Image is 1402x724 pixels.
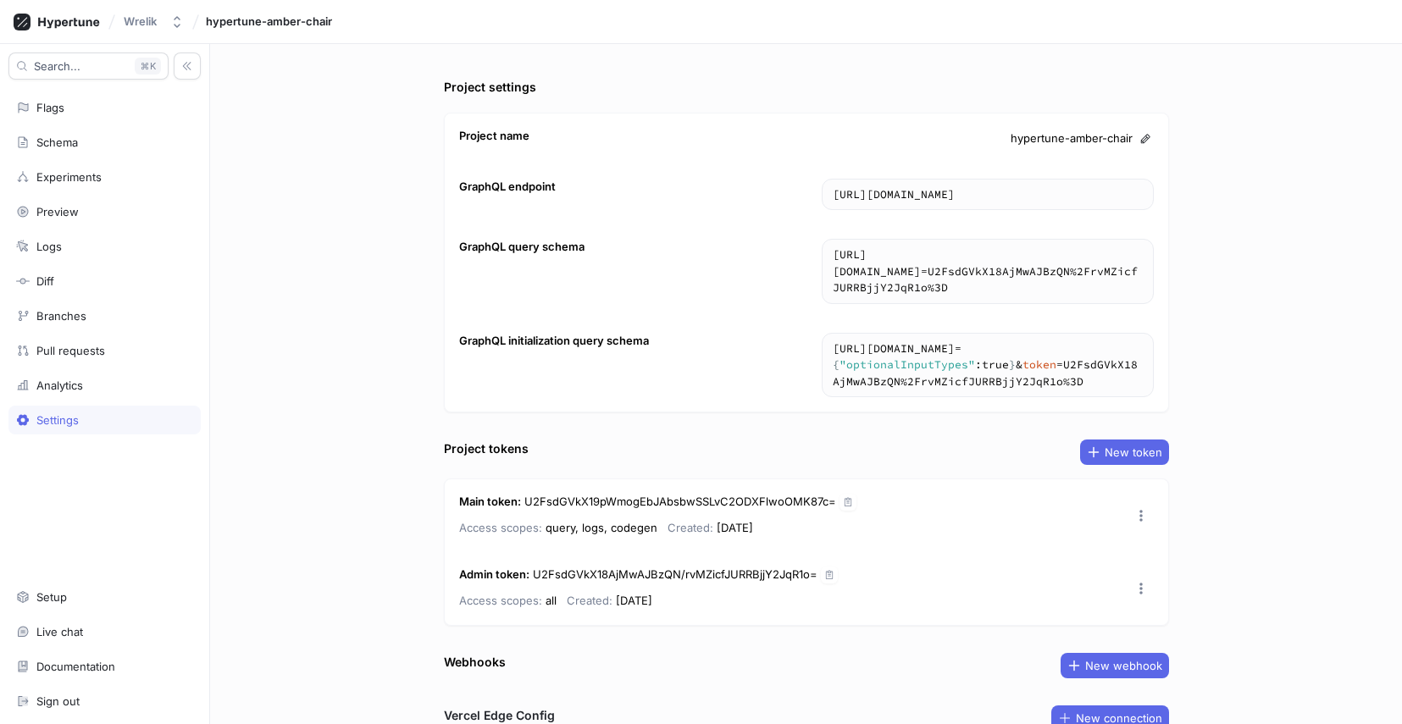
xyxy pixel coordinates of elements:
[459,179,556,196] div: GraphQL endpoint
[459,495,521,508] strong: Main token :
[823,240,1153,303] textarea: [URL][DOMAIN_NAME]
[1085,660,1162,671] span: New webhook
[135,58,161,75] div: K
[1061,653,1169,678] button: New webhook
[459,128,529,145] div: Project name
[36,413,79,427] div: Settings
[444,706,555,724] h3: Vercel Edge Config
[36,344,105,357] div: Pull requests
[459,521,542,534] span: Access scopes:
[823,180,1153,210] textarea: [URL][DOMAIN_NAME]
[36,379,83,392] div: Analytics
[533,567,817,581] span: U2FsdGVkX18AjMwAJBzQN/rvMZicfJURRBjjY2JqR1o=
[34,61,80,71] span: Search...
[444,439,529,457] div: Project tokens
[36,240,62,253] div: Logs
[36,660,115,673] div: Documentation
[668,517,753,538] p: [DATE]
[459,594,542,607] span: Access scopes:
[36,694,80,708] div: Sign out
[444,78,536,96] div: Project settings
[8,53,169,80] button: Search...K
[459,333,649,350] div: GraphQL initialization query schema
[567,594,612,607] span: Created:
[1105,447,1162,457] span: New token
[459,239,585,256] div: GraphQL query schema
[36,101,64,114] div: Flags
[36,205,79,218] div: Preview
[36,170,102,184] div: Experiments
[36,625,83,638] div: Live chat
[459,517,657,538] p: query, logs, codegen
[36,309,86,323] div: Branches
[36,274,54,288] div: Diff
[8,652,201,681] a: Documentation
[117,8,191,36] button: Wrelik
[524,495,836,508] span: U2FsdGVkX19pWmogEbJAbsbwSSLvC2ODXFlwoOMK87c=
[206,15,332,27] span: hypertune-amber-chair
[124,14,157,29] div: Wrelik
[668,521,713,534] span: Created:
[459,590,557,611] p: all
[567,590,652,611] p: [DATE]
[1076,713,1162,723] span: New connection
[1011,130,1133,147] span: hypertune-amber-chair
[459,567,529,581] strong: Admin token :
[444,653,506,671] div: Webhooks
[36,590,67,604] div: Setup
[36,135,78,149] div: Schema
[823,334,1153,397] textarea: https://[DOMAIN_NAME]/schema?body={"optionalInputTypes":true}&token=U2FsdGVkX18AjMwAJBzQN%2FrvMZi...
[1080,439,1169,465] button: New token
